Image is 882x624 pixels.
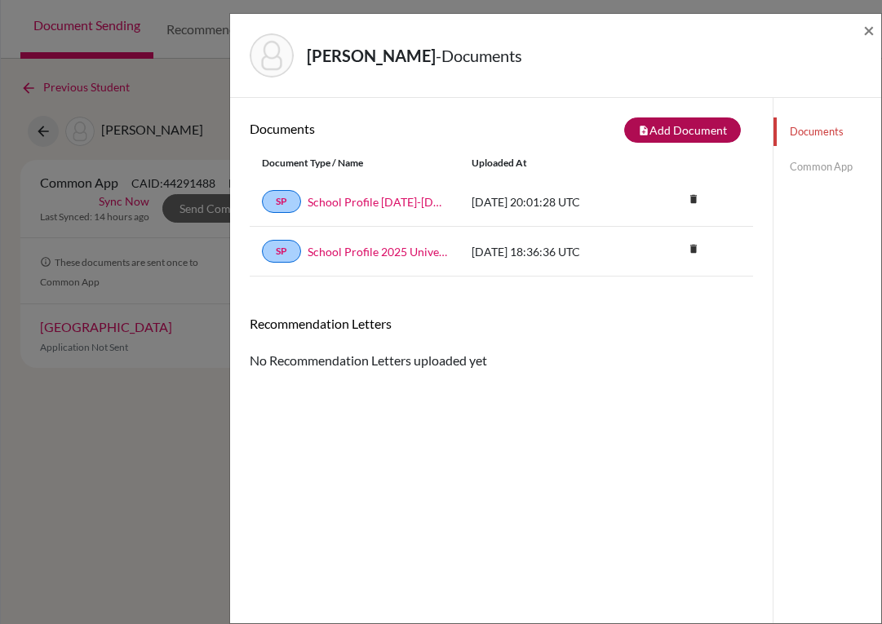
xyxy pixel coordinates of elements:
h6: Documents [250,121,502,136]
span: - Documents [436,46,522,65]
a: Common App [773,153,881,181]
div: [DATE] 18:36:36 UTC [459,243,627,260]
i: delete [681,237,706,261]
h6: Recommendation Letters [250,316,753,331]
i: delete [681,187,706,211]
a: Documents [773,117,881,146]
div: Uploaded at [459,156,627,170]
button: Close [863,20,875,40]
div: [DATE] 20:01:28 UTC [459,193,627,210]
span: × [863,18,875,42]
strong: [PERSON_NAME] [307,46,436,65]
i: note_add [638,125,649,136]
a: SP [262,240,301,263]
a: School Profile [DATE]-[DATE]_[DOMAIN_NAME]_wide [308,193,447,210]
div: No Recommendation Letters uploaded yet [250,316,753,370]
a: SP [262,190,301,213]
a: delete [681,239,706,261]
a: delete [681,189,706,211]
a: School Profile 2025 Universities_[DOMAIN_NAME]_wide [308,243,447,260]
button: note_addAdd Document [624,117,741,143]
div: Document Type / Name [250,156,459,170]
